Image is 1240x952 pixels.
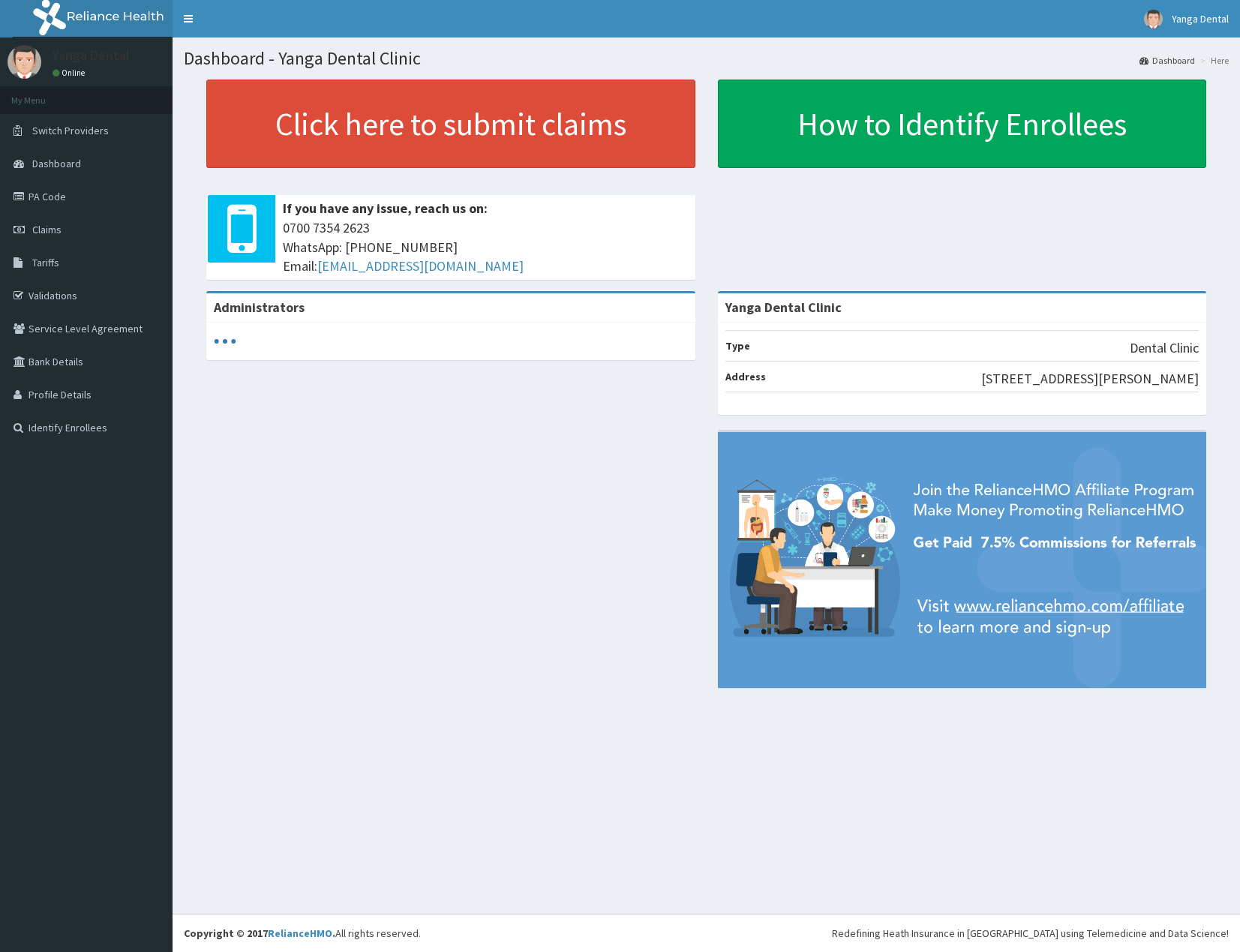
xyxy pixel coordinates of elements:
a: Click here to submit claims [206,80,695,168]
strong: Yanga Dental Clinic [725,299,842,316]
span: Switch Providers [32,124,109,137]
svg: audio-loading [214,330,236,353]
a: Dashboard [1139,54,1195,67]
a: RelianceHMO [268,926,332,940]
footer: All rights reserved. [173,914,1240,952]
li: Here [1196,54,1229,67]
span: Claims [32,223,62,236]
p: Yanga Dental [53,49,130,62]
strong: Copyright © 2017 . [184,926,335,940]
b: Type [725,339,750,353]
a: How to Identify Enrollees [718,80,1207,168]
img: User Image [8,45,41,79]
h1: Dashboard - Yanga Dental Clinic [184,49,1229,68]
div: Redefining Heath Insurance in [GEOGRAPHIC_DATA] using Telemedicine and Data Science! [832,926,1229,941]
span: Dashboard [32,157,81,170]
span: Yanga Dental [1172,12,1229,26]
a: [EMAIL_ADDRESS][DOMAIN_NAME] [317,257,524,275]
b: Administrators [214,299,305,316]
p: Dental Clinic [1130,338,1199,358]
span: Tariffs [32,256,59,269]
b: Address [725,370,766,383]
a: Online [53,68,89,78]
span: 0700 7354 2623 WhatsApp: [PHONE_NUMBER] Email: [283,218,688,276]
img: User Image [1144,10,1163,29]
img: provider-team-banner.png [718,432,1207,688]
p: [STREET_ADDRESS][PERSON_NAME] [981,369,1199,389]
b: If you have any issue, reach us on: [283,200,488,217]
